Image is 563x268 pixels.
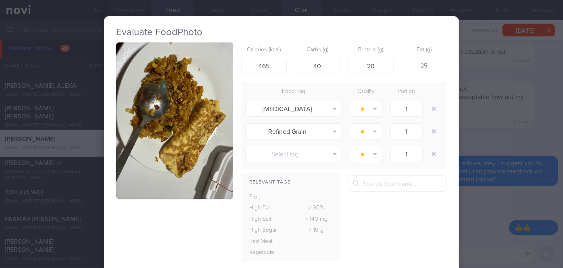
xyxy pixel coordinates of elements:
div: Portion [386,86,427,97]
h2: Evaluate Food Photo [116,26,447,38]
input: Search food bank... [348,175,447,192]
input: 1.0 [390,146,423,162]
label: Fat (g) [405,46,444,54]
div: 25 [402,58,447,75]
label: Calories (kcal) [244,46,284,54]
div: High Fat [241,203,293,214]
button: [MEDICAL_DATA] [245,101,342,117]
div: High Salt [241,214,293,225]
div: > 10 g [293,225,340,236]
div: High Sugar [241,225,293,236]
div: Vegetable [241,247,293,258]
button: Select tag... [245,146,342,162]
div: Food Tag [241,86,346,97]
label: Carbs (g) [298,46,337,54]
div: Relevant Tags [241,177,340,188]
div: > 140 mg [293,214,340,225]
div: Red Meat [241,236,293,247]
input: 250 [241,58,287,74]
div: Quality [346,86,386,97]
button: Refined Grain [245,123,342,139]
label: Protein (g) [351,46,390,54]
input: 9 [348,58,394,74]
input: 1.0 [390,101,423,117]
input: 1.0 [390,123,423,139]
input: 33 [295,58,340,74]
div: > 30% [293,203,340,214]
div: Fruit [241,192,293,203]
